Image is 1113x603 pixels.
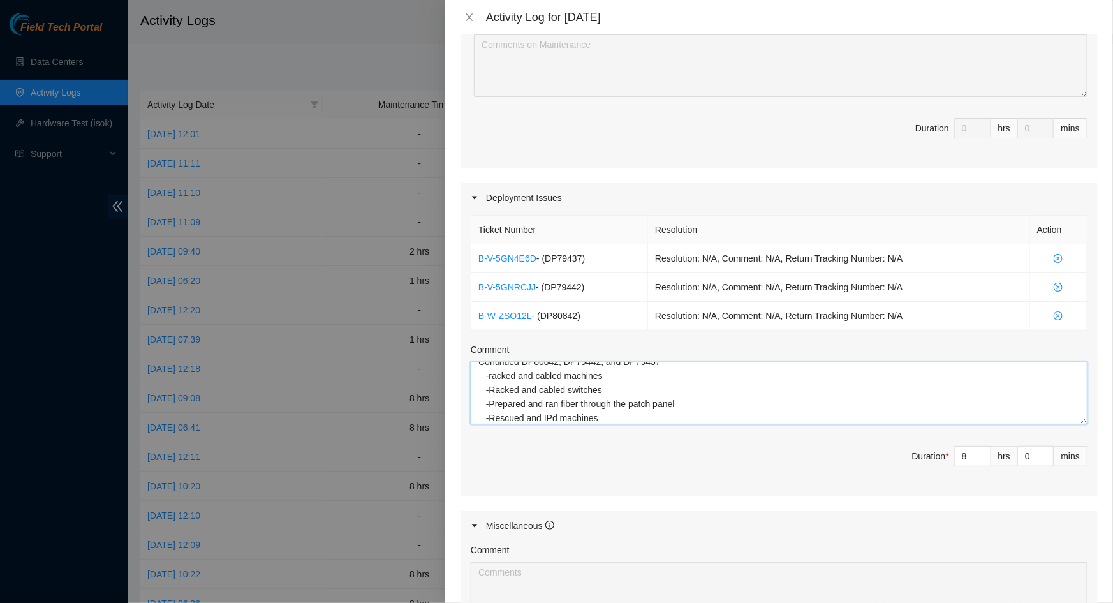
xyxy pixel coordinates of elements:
label: Comment [471,343,510,357]
div: Duration [915,121,949,135]
th: Ticket Number [471,216,648,244]
a: B-V-5GNRCJJ [478,282,536,292]
div: hrs [991,446,1018,466]
textarea: Comment [474,34,1087,97]
label: Comment [471,543,510,557]
textarea: Comment [471,362,1087,424]
span: - ( DP80842 ) [532,311,580,321]
button: Close [461,11,478,24]
span: - ( DP79442 ) [536,282,584,292]
div: Deployment Issues [461,183,1098,212]
td: Resolution: N/A, Comment: N/A, Return Tracking Number: N/A [648,244,1030,273]
span: close [464,12,475,22]
div: mins [1054,118,1087,138]
a: B-W-ZSO12L [478,311,532,321]
div: mins [1054,446,1087,466]
a: B-V-5GN4E6D [478,253,536,264]
div: Activity Log for [DATE] [486,10,1098,24]
div: Miscellaneous info-circle [461,511,1098,540]
div: Miscellaneous [486,519,554,533]
span: - ( DP79437 ) [536,253,585,264]
div: Duration [912,449,949,463]
td: Resolution: N/A, Comment: N/A, Return Tracking Number: N/A [648,302,1030,331]
th: Resolution [648,216,1030,244]
span: close-circle [1037,311,1080,320]
span: caret-right [471,194,478,202]
span: close-circle [1037,283,1080,292]
th: Action [1030,216,1087,244]
span: close-circle [1037,254,1080,263]
span: info-circle [545,521,554,530]
div: hrs [991,118,1018,138]
span: caret-right [471,522,478,530]
td: Resolution: N/A, Comment: N/A, Return Tracking Number: N/A [648,273,1030,302]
